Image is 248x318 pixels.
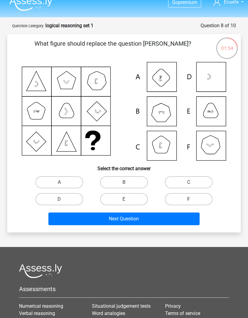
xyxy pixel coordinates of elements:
div: Question 8 of 10 [201,22,236,29]
a: Situational judgement tests [92,303,151,309]
label: B [100,176,148,188]
label: C [165,176,213,188]
a: Numerical reasoning [19,303,63,309]
h5: Assessments [19,285,229,293]
label: F [165,193,213,205]
label: D [35,193,83,205]
strong: logical reasoning set 1 [45,23,93,28]
a: Verbal reasoning [19,310,55,316]
button: Next Question [48,213,200,225]
label: E [100,193,148,205]
a: Terms of service [165,310,200,316]
a: Privacy [165,303,181,309]
label: A [35,176,83,188]
h6: Select the correct answer [17,161,231,171]
div: 01:54 [216,37,238,52]
a: Word analogies [92,310,125,316]
small: Question category: [12,24,44,28]
img: Assessly logo [19,264,62,278]
p: What figure should replace the question [PERSON_NAME]? [17,39,208,57]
